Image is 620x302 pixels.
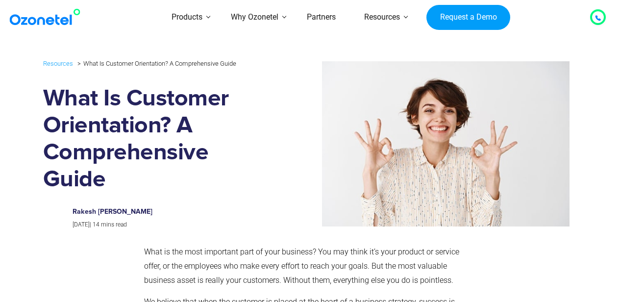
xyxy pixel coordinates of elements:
a: Resources [43,58,73,69]
span: mins read [101,221,127,228]
p: | [73,220,255,230]
span: 14 [93,221,99,228]
span: [DATE] [73,221,90,228]
li: What Is Customer Orientation? A Comprehensive Guide [75,57,236,70]
h6: Rakesh [PERSON_NAME] [73,208,255,216]
a: Request a Demo [426,5,510,30]
p: What is the most important part of your business? You may think it’s your product or service offe... [144,245,472,287]
h1: What Is Customer Orientation? A Comprehensive Guide [43,85,266,193]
